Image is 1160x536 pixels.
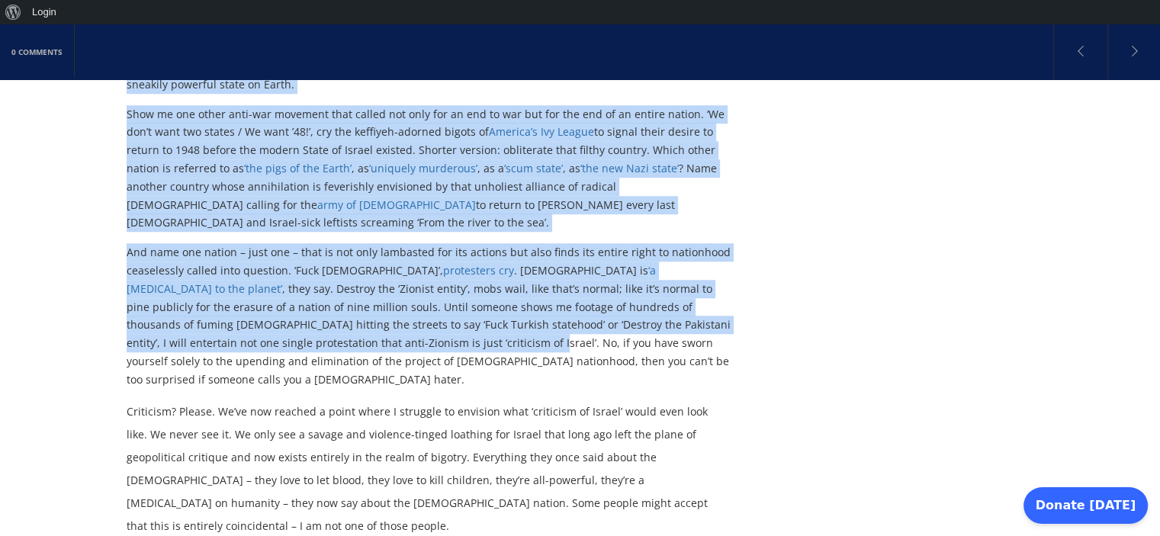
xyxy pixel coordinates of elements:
a: ‘scum state’ [504,161,563,175]
a: ‘a [MEDICAL_DATA] to the planet’ [127,263,656,296]
p: Show me one other anti-war movement that called not only for an end to war but for the end of an ... [127,105,731,233]
a: ‘uniquely murderous’ [369,161,477,175]
a: ‘the new Nazi state’ [580,161,679,175]
p: And name one nation – just one – that is not only lambasted for its actions but also finds its en... [127,243,731,388]
a: protesters cry [443,263,514,278]
a: America’s Ivy League [489,124,594,139]
a: ‘the pigs of the Earth’ [244,161,352,175]
a: army of [DEMOGRAPHIC_DATA] [317,197,476,212]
